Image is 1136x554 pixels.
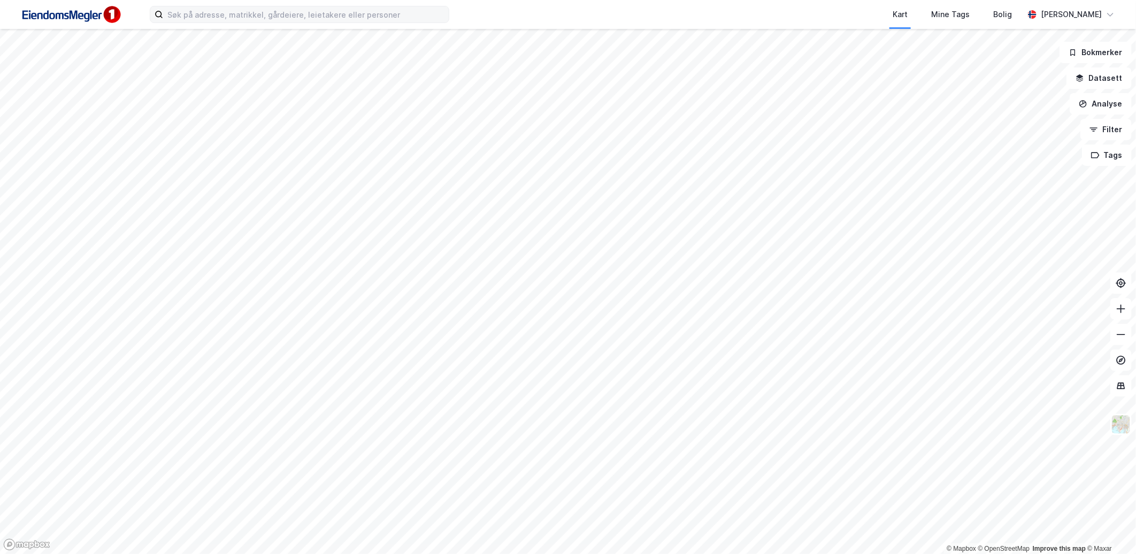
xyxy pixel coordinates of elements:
[163,6,449,22] input: Søk på adresse, matrikkel, gårdeiere, leietakere eller personer
[1041,8,1102,21] div: [PERSON_NAME]
[978,545,1030,552] a: OpenStreetMap
[931,8,970,21] div: Mine Tags
[1070,93,1132,115] button: Analyse
[947,545,976,552] a: Mapbox
[1111,414,1131,435] img: Z
[993,8,1012,21] div: Bolig
[1082,145,1132,166] button: Tags
[3,538,50,551] a: Mapbox homepage
[1083,503,1136,554] div: Kontrollprogram for chat
[1083,503,1136,554] iframe: Chat Widget
[1060,42,1132,63] button: Bokmerker
[1080,119,1132,140] button: Filter
[893,8,908,21] div: Kart
[1033,545,1086,552] a: Improve this map
[17,3,124,27] img: F4PB6Px+NJ5v8B7XTbfpPpyloAAAAASUVORK5CYII=
[1066,67,1132,89] button: Datasett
